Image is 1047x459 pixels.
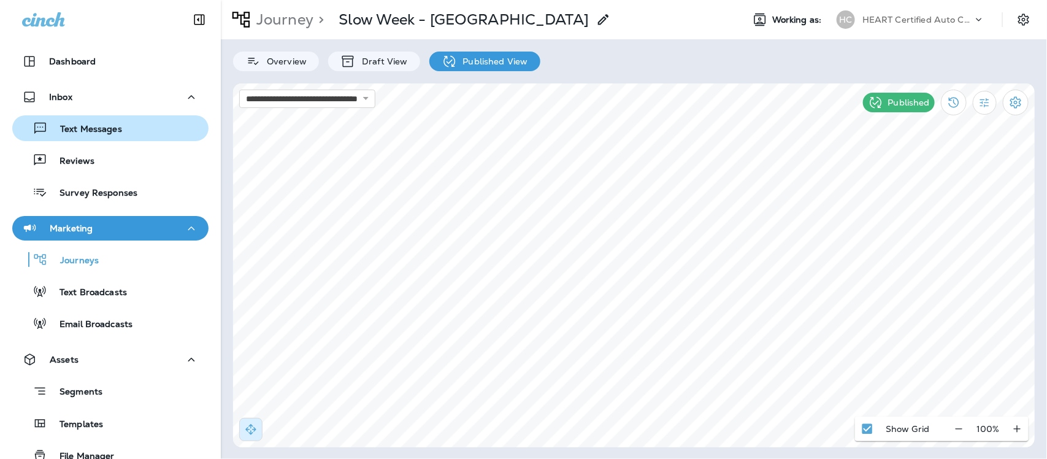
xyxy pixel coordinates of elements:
p: Journeys [48,255,99,267]
button: View Changelog [941,90,967,115]
p: Assets [50,355,79,364]
p: Inbox [49,92,72,102]
button: Journeys [12,247,209,272]
p: Published [888,98,930,107]
p: Journey [251,10,313,29]
p: Reviews [47,156,94,168]
p: HEART Certified Auto Care [862,15,973,25]
p: Dashboard [49,56,96,66]
p: 100 % [976,424,1000,434]
button: Filter Statistics [973,91,997,115]
span: Working as: [772,15,824,25]
button: Assets [12,347,209,372]
div: Slow Week - Northbrook [339,10,589,29]
button: Text Broadcasts [12,279,209,304]
p: Show Grid [886,424,929,434]
button: Reviews [12,147,209,173]
p: Segments [47,387,102,399]
button: Text Messages [12,115,209,141]
p: Overview [261,56,307,66]
button: Templates [12,411,209,436]
p: Draft View [356,56,407,66]
div: HC [837,10,855,29]
button: Settings [1013,9,1035,31]
p: Email Broadcasts [47,319,132,331]
button: Inbox [12,85,209,109]
button: Dashboard [12,49,209,74]
button: Collapse Sidebar [182,7,217,32]
p: Slow Week - [GEOGRAPHIC_DATA] [339,10,589,29]
p: Marketing [50,223,93,233]
button: Settings [1003,90,1029,115]
p: Text Broadcasts [47,287,127,299]
p: > [313,10,324,29]
button: Segments [12,378,209,404]
p: Survey Responses [47,188,137,199]
p: Templates [47,419,103,431]
p: Published View [457,56,528,66]
button: Survey Responses [12,179,209,205]
p: Text Messages [48,124,122,136]
button: Email Broadcasts [12,310,209,336]
button: Marketing [12,216,209,241]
